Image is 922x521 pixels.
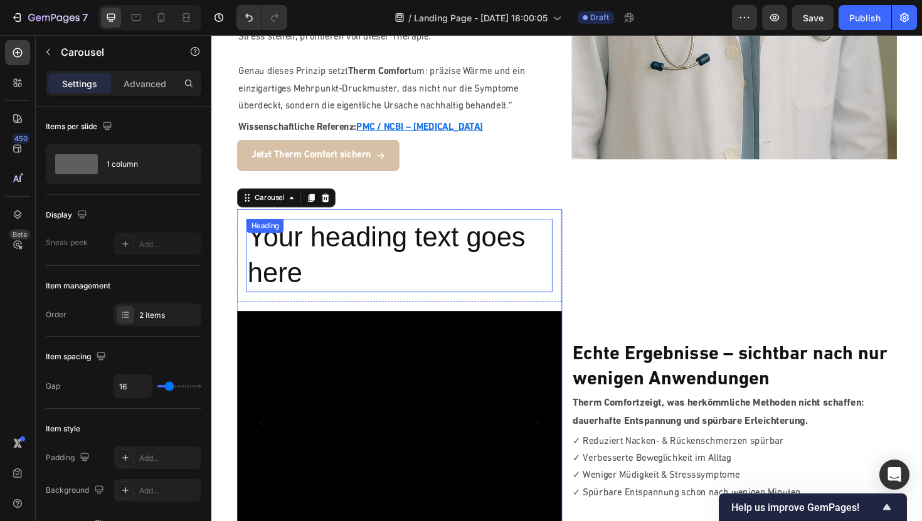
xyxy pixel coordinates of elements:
p: Advanced [124,77,166,90]
div: Add... [139,453,198,464]
div: Item management [46,280,110,292]
div: Padding [46,450,92,466]
button: Show survey - Help us improve GemPages! [731,500,894,515]
div: Item style [46,423,80,434]
div: Sneak peek [46,237,88,248]
h2: Echte Ergebnisse – sichtbar nach nur wenigen Anwendungen [381,325,726,379]
p: Settings [62,77,97,90]
span: Draft [590,12,609,23]
p: ✓ Reduziert Nacken- & Rückenschmerzen spürbar [383,422,724,440]
div: Item spacing [46,349,109,366]
p: 7 [82,10,88,25]
div: 2 items [139,310,198,321]
div: Background [46,482,107,499]
div: Display [46,207,90,224]
p: zeigt, was herkömmliche Methoden nicht schaffen: dauerhafte Entspannung und spürbare Erleichterung. [383,381,724,419]
div: Carousel [43,167,80,178]
div: 450 [12,134,30,144]
button: 7 [5,5,93,30]
button: Publish [839,5,891,30]
p: ✓ Weniger Müdigkeit & Stresssymptome [383,458,724,476]
div: Gap [46,381,60,392]
div: Items per slide [46,118,115,135]
div: Beta [9,229,30,239]
span: Save [803,13,824,23]
button: Save [792,5,834,30]
div: 1 column [107,150,183,179]
span: Landing Page - [DATE] 18:00:05 [414,11,548,24]
button: Carousel Next Arrow [326,392,361,428]
span: Help us improve GemPages! [731,502,879,513]
div: Publish [849,11,881,24]
p: ✓ Spürbare Entspannung schon nach wenigen Minuten [383,476,724,494]
iframe: Design area [211,35,922,521]
div: Order [46,309,66,320]
div: Open Intercom Messenger [879,460,909,490]
strong: Therm Comfort [383,384,453,395]
p: ✓ Verbesserte Beweglichkeit im Alltag [383,439,724,458]
p: Carousel [61,45,167,60]
div: Add... [139,485,198,497]
input: Auto [114,375,152,397]
div: Undo/Redo [236,5,287,30]
span: / [408,11,411,24]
